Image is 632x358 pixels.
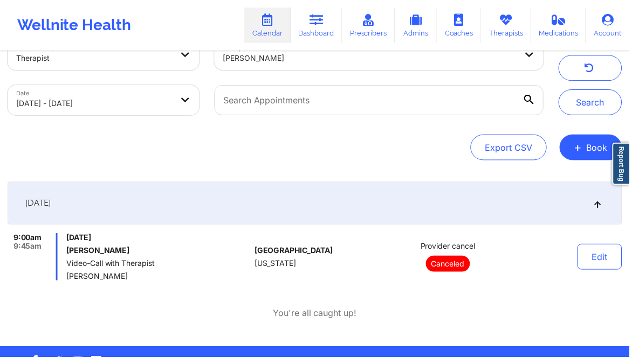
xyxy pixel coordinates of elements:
[615,143,632,186] a: Report Bug
[13,234,42,243] span: 9:00am
[245,8,292,43] a: Calendar
[66,273,251,282] span: [PERSON_NAME]
[472,135,549,161] button: Export CSV
[396,8,438,43] a: Admins
[483,8,533,43] a: Therapists
[25,199,51,209] span: [DATE]
[580,245,624,271] button: Edit
[292,8,344,43] a: Dashboard
[562,135,624,161] button: +Book
[274,308,358,321] p: You're all caught up!
[215,86,546,116] input: Search Appointments
[66,260,251,269] span: Video-Call with Therapist
[438,8,483,43] a: Coaches
[256,260,298,269] span: [US_STATE]
[16,92,173,116] div: [DATE] - [DATE]
[66,234,251,243] span: [DATE]
[576,145,585,151] span: +
[422,243,477,251] span: Provider cancel
[13,243,42,251] span: 9:45am
[66,247,251,256] h6: [PERSON_NAME]
[256,247,334,256] span: [GEOGRAPHIC_DATA]
[533,8,589,43] a: Medications
[428,257,472,273] p: Canceled
[561,90,625,116] button: Search
[588,8,632,43] a: Account
[344,8,397,43] a: Prescribers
